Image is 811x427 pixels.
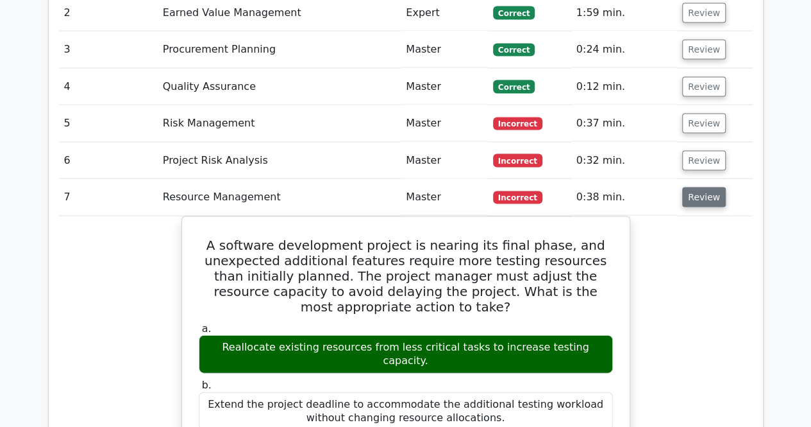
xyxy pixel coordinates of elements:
[401,105,488,142] td: Master
[571,179,677,216] td: 0:38 min.
[493,191,542,204] span: Incorrect
[571,143,677,179] td: 0:32 min.
[401,143,488,179] td: Master
[493,154,542,167] span: Incorrect
[493,80,535,93] span: Correct
[59,105,158,142] td: 5
[493,6,535,19] span: Correct
[493,118,542,130] span: Incorrect
[158,105,401,142] td: Risk Management
[571,105,677,142] td: 0:37 min.
[682,151,726,171] button: Review
[158,31,401,68] td: Procurement Planning
[571,31,677,68] td: 0:24 min.
[682,187,726,207] button: Review
[59,143,158,179] td: 6
[493,44,535,57] span: Correct
[59,31,158,68] td: 3
[158,179,401,216] td: Resource Management
[158,69,401,105] td: Quality Assurance
[199,335,613,374] div: Reallocate existing resources from less critical tasks to increase testing capacity.
[202,322,212,335] span: a.
[682,114,726,134] button: Review
[197,238,614,315] h5: A software development project is nearing its final phase, and unexpected additional features req...
[682,40,726,60] button: Review
[202,379,212,391] span: b.
[401,31,488,68] td: Master
[401,179,488,216] td: Master
[59,179,158,216] td: 7
[682,3,726,23] button: Review
[158,143,401,179] td: Project Risk Analysis
[571,69,677,105] td: 0:12 min.
[682,77,726,97] button: Review
[59,69,158,105] td: 4
[401,69,488,105] td: Master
